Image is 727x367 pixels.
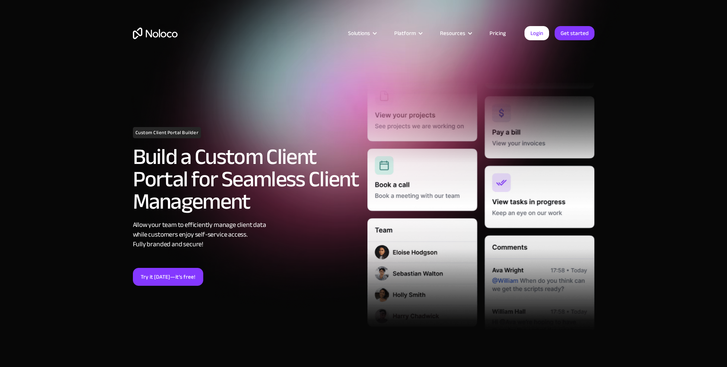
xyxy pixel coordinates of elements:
[394,28,416,38] div: Platform
[133,220,360,249] div: Allow your team to efficiently manage client data while customers enjoy self-service access. Full...
[348,28,370,38] div: Solutions
[133,127,201,138] h1: Custom Client Portal Builder
[133,28,178,39] a: home
[431,28,480,38] div: Resources
[385,28,431,38] div: Platform
[133,146,360,213] h2: Build a Custom Client Portal for Seamless Client Management
[555,26,594,40] a: Get started
[133,268,203,286] a: Try it [DATE]—it’s free!
[440,28,465,38] div: Resources
[339,28,385,38] div: Solutions
[480,28,515,38] a: Pricing
[524,26,549,40] a: Login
